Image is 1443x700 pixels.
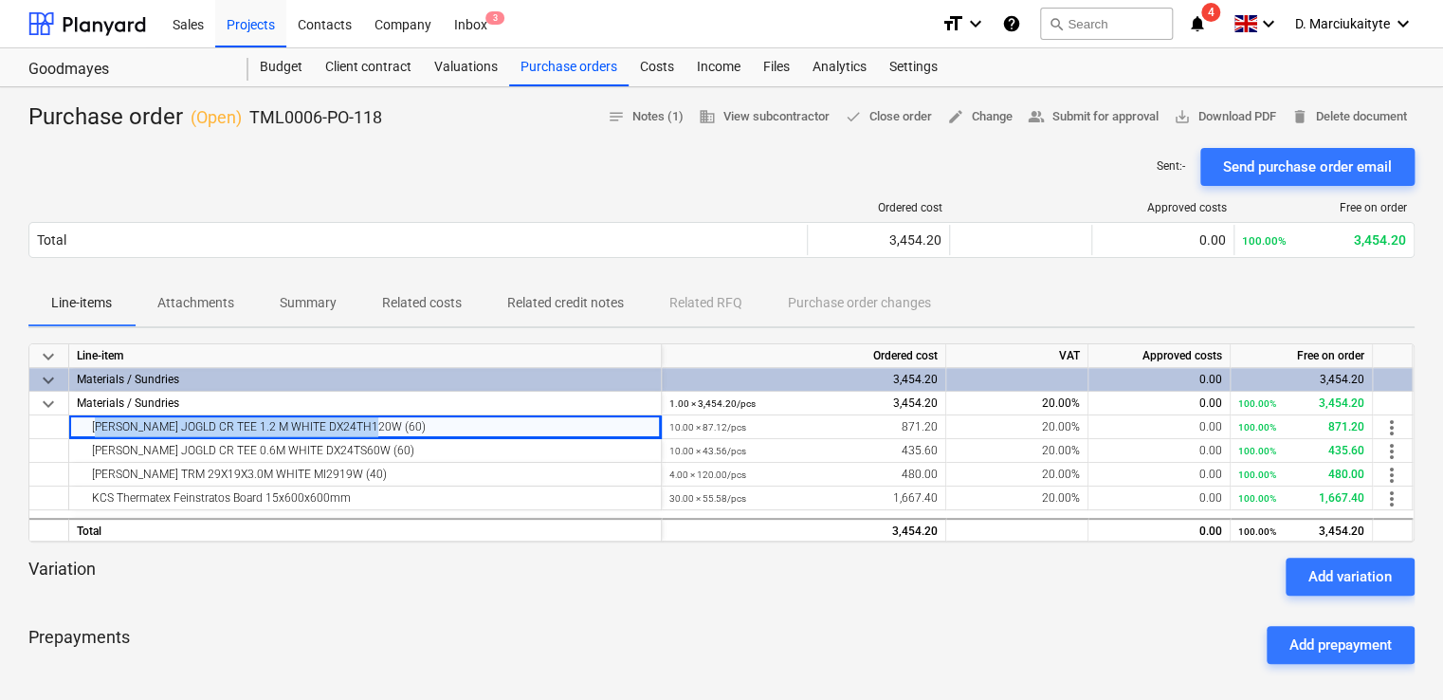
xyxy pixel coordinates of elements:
div: 0.00 [1096,415,1222,439]
div: Free on order [1242,201,1407,214]
button: Delete document [1284,102,1415,132]
div: 20.00% [946,392,1088,415]
div: 20.00% [946,487,1088,510]
i: Knowledge base [1002,12,1021,35]
div: 0.00 [1096,439,1222,463]
a: Client contract [314,48,423,86]
span: Download PDF [1174,106,1276,128]
div: 435.60 [669,439,938,463]
i: keyboard_arrow_down [1392,12,1415,35]
small: 100.00% [1238,493,1276,504]
a: Analytics [801,48,878,86]
button: Submit for approval [1020,102,1166,132]
small: 1.00 × 3,454.20 / pcs [669,398,756,409]
span: business [699,108,716,125]
span: edit [947,108,964,125]
span: keyboard_arrow_down [37,369,60,392]
div: Total [37,232,66,248]
p: Attachments [157,293,234,313]
div: 0.00 [1096,520,1222,543]
div: Free on order [1231,344,1373,368]
div: Add prepayment [1289,633,1392,657]
p: Related credit notes [507,293,624,313]
span: more_vert [1380,488,1403,510]
div: 3,454.20 [1238,520,1364,543]
p: Related costs [382,293,462,313]
span: more_vert [1380,440,1403,463]
span: Submit for approval [1028,106,1159,128]
p: ( Open ) [191,106,242,129]
small: 100.00% [1238,398,1276,409]
span: done [845,108,862,125]
div: 3,454.20 [1238,368,1364,392]
p: Sent : - [1157,158,1185,175]
a: Settings [878,48,949,86]
small: 10.00 × 43.56 / pcs [669,446,746,456]
span: search [1049,16,1064,31]
i: keyboard_arrow_down [1257,12,1280,35]
p: Summary [280,293,337,313]
div: 0.00 [1096,463,1222,487]
div: 3,454.20 [1238,392,1364,415]
button: Change [940,102,1020,132]
div: 3,454.20 [669,368,938,392]
div: DONN JOGLD CR TEE 1.2 M WHITE DX24TH120W (60) [77,415,653,438]
small: 100.00% [1242,234,1287,248]
button: View subcontractor [691,102,837,132]
span: notes [608,108,625,125]
small: 30.00 × 55.58 / pcs [669,493,746,504]
div: 3,454.20 [1242,232,1406,248]
span: D. Marciukaityte [1295,16,1390,31]
div: VAT [946,344,1088,368]
a: Purchase orders [509,48,629,86]
div: Goodmayes [28,60,226,80]
button: Close order [837,102,940,132]
div: 871.20 [669,415,938,439]
span: View subcontractor [699,106,830,128]
div: 0.00 [1100,232,1226,248]
span: Close order [845,106,932,128]
p: Line-items [51,293,112,313]
span: more_vert [1380,416,1403,439]
small: 100.00% [1238,422,1276,433]
i: format_size [941,12,964,35]
div: 20.00% [946,463,1088,487]
div: KCS Thermatex Feinstratos Board 15x600x600mm [77,487,653,509]
div: 1,667.40 [1238,487,1364,510]
span: 3 [485,11,504,25]
span: people_alt [1028,108,1045,125]
small: 100.00% [1238,446,1276,456]
a: Budget [248,48,314,86]
i: notifications [1188,12,1207,35]
div: Approved costs [1100,201,1227,214]
span: Notes (1) [608,106,684,128]
div: 3,454.20 [669,392,938,415]
div: Add variation [1308,564,1392,589]
span: delete [1291,108,1308,125]
a: Income [685,48,752,86]
button: Notes (1) [600,102,691,132]
button: Send purchase order email [1200,148,1415,186]
div: 20.00% [946,439,1088,463]
span: Change [947,106,1013,128]
div: Send purchase order email [1223,155,1392,179]
div: 0.00 [1096,392,1222,415]
span: keyboard_arrow_down [37,345,60,368]
span: Materials / Sundries [77,396,179,410]
div: 480.00 [669,463,938,487]
div: 1,667.40 [669,487,938,510]
button: Search [1040,8,1173,40]
div: Line-item [69,344,662,368]
p: Prepayments [28,626,130,664]
div: Approved costs [1088,344,1231,368]
a: Files [752,48,801,86]
div: DONN JOGLD CR TEE 0.6M WHITE DX24TS60W (60) [77,439,653,462]
a: Costs [629,48,685,86]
